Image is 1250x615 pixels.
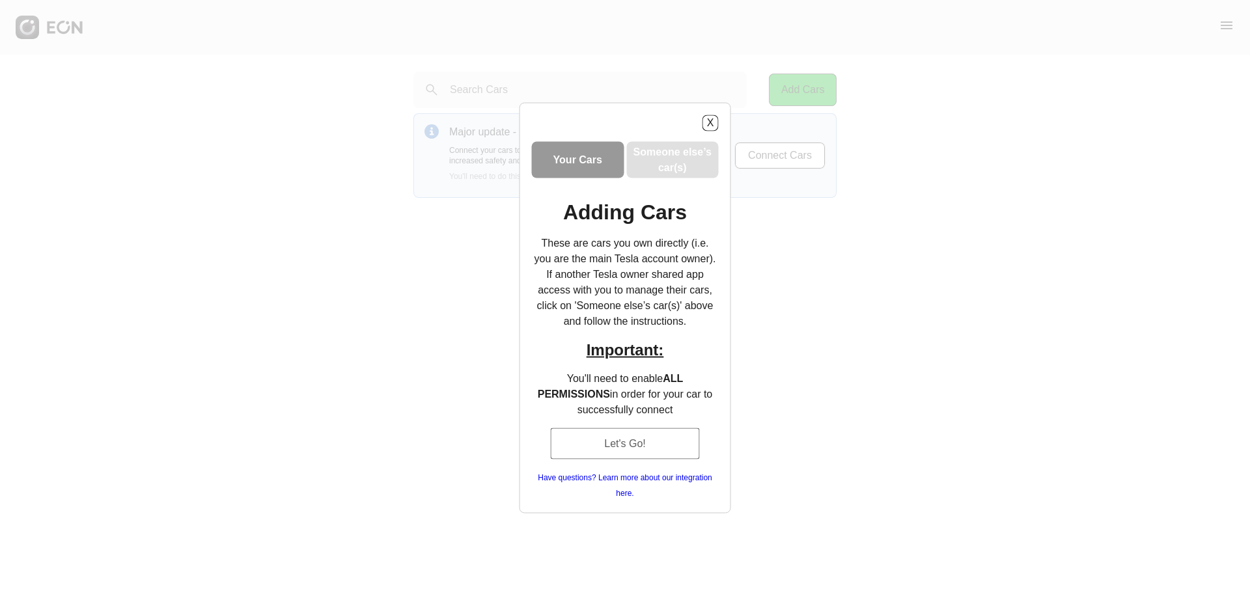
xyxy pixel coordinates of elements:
[629,144,716,175] h3: Someone else’s car(s)
[532,370,719,417] p: You'll need to enable in order for your car to successfully connect
[553,152,602,167] h3: Your Cars
[702,115,719,131] button: X
[538,372,684,399] b: ALL PERMISSIONS
[532,235,719,329] p: These are cars you own directly (i.e. you are the main Tesla account owner). If another Tesla own...
[532,339,719,360] h2: Important:
[532,469,719,500] a: Have questions? Learn more about our integration here.
[550,428,700,459] button: Let's Go!
[563,204,687,219] h1: Adding Cars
